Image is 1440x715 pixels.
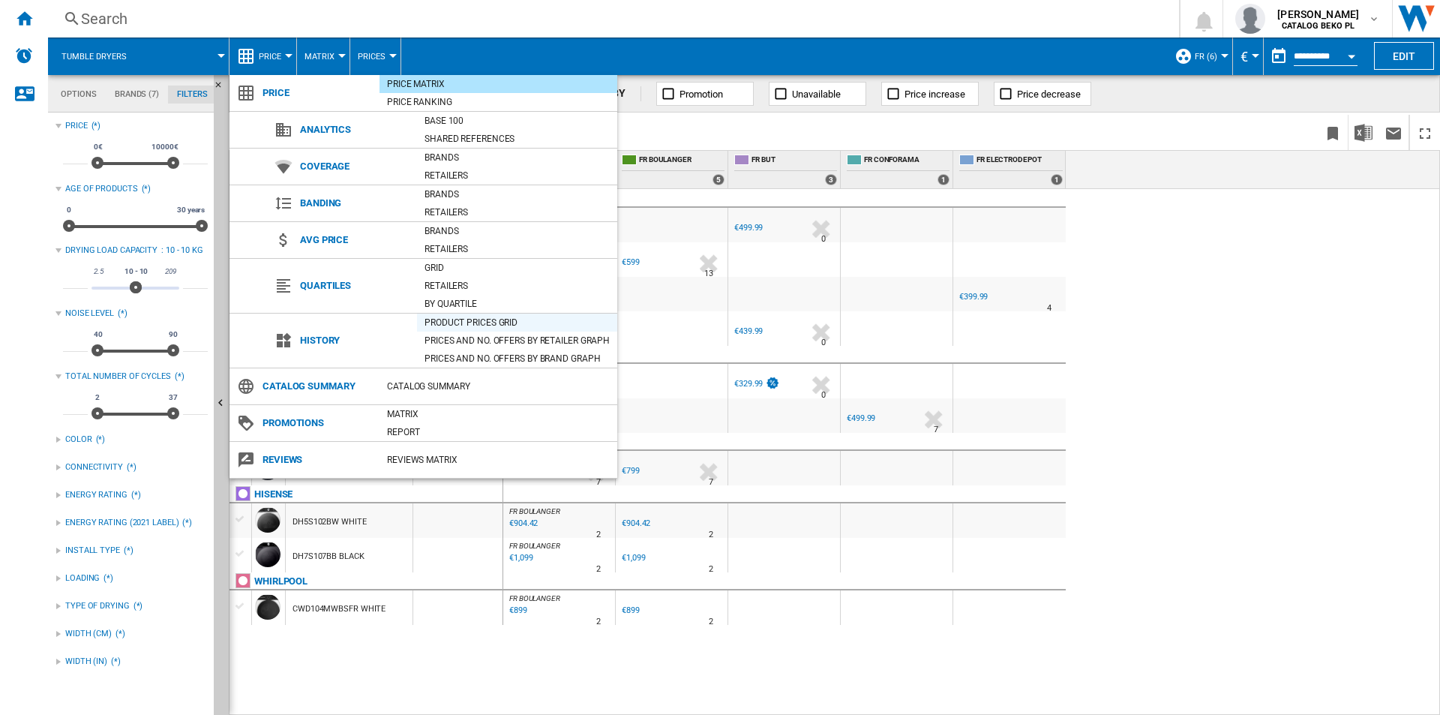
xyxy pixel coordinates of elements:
span: Catalog Summary [255,376,379,397]
div: Product prices grid [417,315,617,330]
div: Retailers [417,168,617,183]
div: REVIEWS Matrix [379,452,617,467]
span: Banding [292,193,417,214]
div: Base 100 [417,113,617,128]
div: Retailers [417,205,617,220]
span: Promotions [255,413,379,434]
div: Retailers [417,278,617,293]
div: Prices and No. offers by retailer graph [417,333,617,348]
div: By quartile [417,296,617,311]
div: Report [379,425,617,440]
div: Brands [417,187,617,202]
span: Quartiles [292,275,417,296]
div: Brands [417,150,617,165]
span: History [292,330,417,351]
div: Retailers [417,242,617,257]
div: Prices and No. offers by brand graph [417,351,617,366]
div: Price Ranking [379,95,617,110]
div: Price Matrix [379,77,617,92]
span: Analytics [292,119,417,140]
div: Shared references [417,131,617,146]
div: Grid [417,260,617,275]
span: Price [255,83,379,104]
span: Coverage [292,156,417,177]
div: Brands [417,224,617,239]
span: Reviews [255,449,379,470]
div: Catalog Summary [379,379,617,394]
div: Matrix [379,407,617,422]
span: Avg price [292,230,417,251]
